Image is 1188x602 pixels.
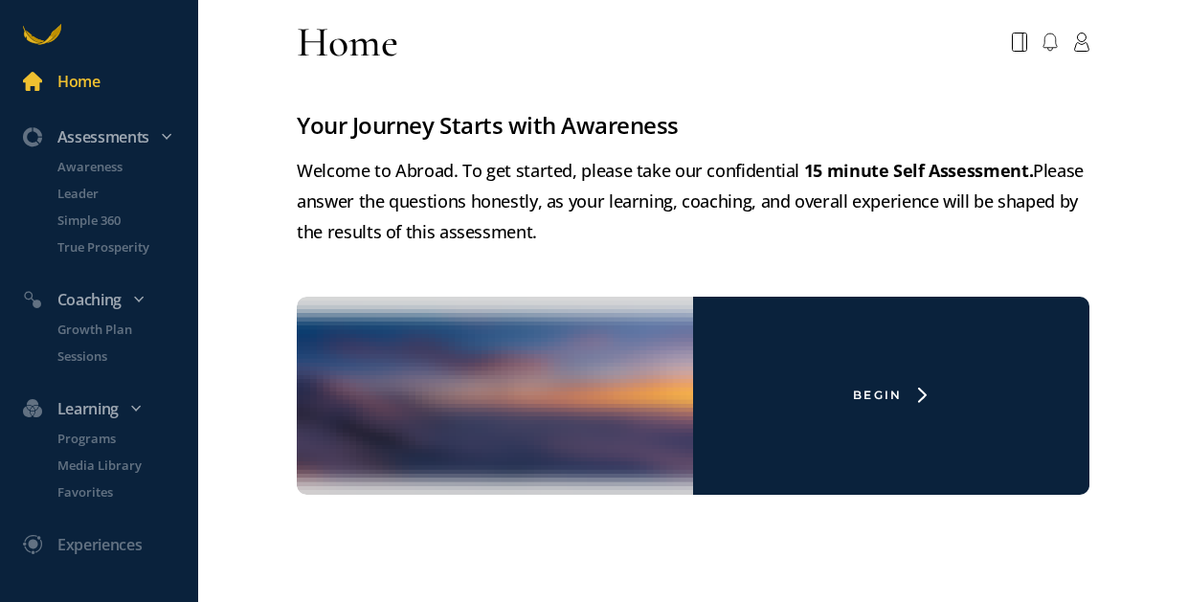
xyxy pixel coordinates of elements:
[57,346,194,366] p: Sessions
[804,159,1033,182] strong: 15 minute Self Assessment.
[57,157,194,176] p: Awareness
[297,155,1088,247] div: Welcome to Abroad. To get started, please take our confidential Please answer the questions hones...
[34,429,198,448] a: Programs
[34,320,198,339] a: Growth Plan
[57,532,142,557] div: Experiences
[34,184,198,203] a: Leader
[57,211,194,230] p: Simple 360
[34,157,198,176] a: Awareness
[11,287,206,312] div: Coaching
[57,237,194,256] p: True Prosperity
[11,396,206,421] div: Learning
[297,107,1088,144] div: Your Journey Starts with Awareness
[57,69,101,94] div: Home
[57,429,194,448] p: Programs
[34,211,198,230] a: Simple 360
[34,346,198,366] a: Sessions
[57,184,194,203] p: Leader
[11,124,206,149] div: Assessments
[57,456,194,475] p: Media Library
[57,320,194,339] p: Growth Plan
[34,482,198,502] a: Favorites
[297,15,398,69] div: Home
[34,456,198,475] a: Media Library
[57,482,194,502] p: Favorites
[34,237,198,256] a: True Prosperity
